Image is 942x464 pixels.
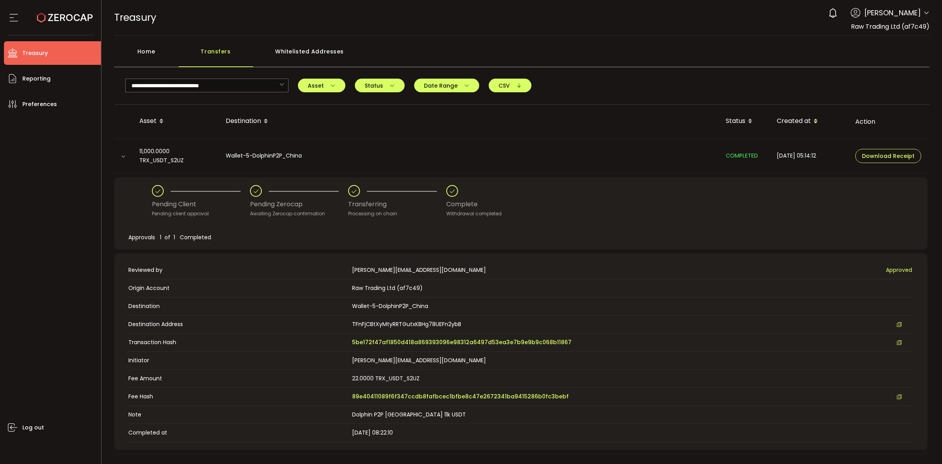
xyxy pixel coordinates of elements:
span: Destination Address [128,320,348,328]
span: [PERSON_NAME] [864,7,921,18]
div: Status [719,115,770,128]
div: Destination [219,115,719,128]
span: Preferences [22,99,57,110]
span: [DATE] 08:22:10 [352,429,393,436]
span: COMPLETED [726,152,758,160]
span: CSV [498,83,522,88]
span: Fee Amount [128,374,348,383]
div: [DATE] 05:14:12 [770,151,849,160]
div: Awaiting Zerocap confirmation [250,210,348,218]
div: Withdrawal completed [446,210,502,218]
span: Note [128,411,348,419]
span: Initiator [128,356,348,365]
div: Transfers [179,44,253,67]
div: Whitelisted Addresses [253,44,366,67]
span: Treasury [114,11,156,24]
div: Pending client approval [152,210,250,218]
span: [PERSON_NAME][EMAIL_ADDRESS][DOMAIN_NAME] [352,266,486,274]
button: Status [355,79,405,92]
span: 5be172f47af1850d418a869393096e98312a6497d53ea3e7b9e9b9c068b11867 [352,338,571,347]
div: Complete [446,197,502,212]
div: Action [849,117,927,126]
div: Wallet-5-DolphinP2P_China [219,151,719,160]
span: Wallet-5-DolphinP2P_China [352,302,428,310]
span: Approved [886,266,912,274]
span: Date Range [424,83,469,88]
button: Asset [298,79,345,92]
span: Treasury [22,48,48,59]
div: Pending Zerocap [250,197,348,212]
span: Reviewed by [128,266,348,274]
span: Fee Hash [128,392,348,401]
span: TFnFjCBtXyMtyRRTGutxKBHg78UEFn2ybB [352,320,461,328]
button: CSV [489,79,531,92]
span: 22.0000 TRX_USDT_S2UZ [352,374,420,382]
div: Created at [770,115,849,128]
div: Pending Client [152,197,250,212]
span: Completed at [128,429,348,437]
div: 11,000.0000 TRX_USDT_S2UZ [133,147,219,165]
span: Asset [308,83,336,88]
span: Log out [22,422,44,433]
div: Transferring [348,197,446,212]
span: Dolphin P2P [GEOGRAPHIC_DATA] 11k USDT [352,411,466,418]
span: Transaction Hash [128,338,348,347]
span: 89e40411089f6f347ccdb8fafbcec1bfbe8c47e2672341ba9415286b0fc3bebf [352,392,569,401]
span: Raw Trading Ltd (af7c49) [352,284,423,292]
span: Destination [128,302,348,310]
button: Download Receipt [855,149,921,163]
button: Date Range [414,79,479,92]
span: Raw Trading Ltd (af7c49) [851,22,929,31]
div: Asset [133,115,219,128]
span: Download Receipt [862,153,915,159]
span: Origin Account [128,284,348,292]
div: Home [114,44,179,67]
div: Processing on chain [348,210,446,218]
span: Status [365,83,395,88]
span: [PERSON_NAME][EMAIL_ADDRESS][DOMAIN_NAME] [352,356,486,364]
span: Approvals 1 of 1 Completed [128,233,211,241]
span: Reporting [22,73,51,84]
iframe: Chat Widget [903,426,942,464]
